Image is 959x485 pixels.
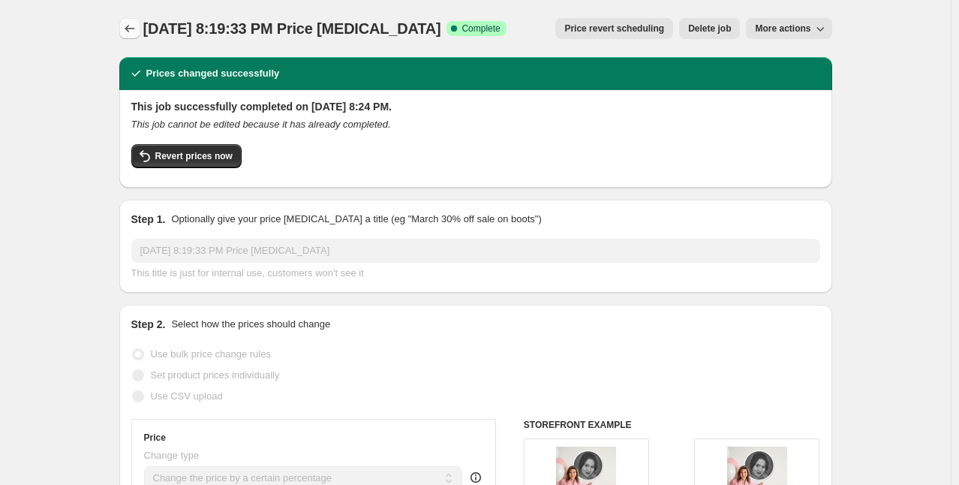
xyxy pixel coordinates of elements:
button: Revert prices now [131,144,242,168]
h6: STOREFRONT EXAMPLE [524,419,820,431]
span: Use CSV upload [151,390,223,402]
h2: This job successfully completed on [DATE] 8:24 PM. [131,99,820,114]
h3: Price [144,432,166,444]
button: Delete job [679,18,740,39]
span: [DATE] 8:19:33 PM Price [MEDICAL_DATA] [143,20,441,37]
span: Delete job [688,23,731,35]
span: Revert prices now [155,150,233,162]
p: Optionally give your price [MEDICAL_DATA] a title (eg "March 30% off sale on boots") [171,212,541,227]
p: Select how the prices should change [171,317,330,332]
span: Price revert scheduling [564,23,664,35]
h2: Prices changed successfully [146,66,280,81]
i: This job cannot be edited because it has already completed. [131,119,391,130]
span: Use bulk price change rules [151,348,271,360]
span: Change type [144,450,200,461]
h2: Step 1. [131,212,166,227]
div: help [468,470,483,485]
button: Price change jobs [119,18,140,39]
span: Complete [461,23,500,35]
span: More actions [755,23,810,35]
button: More actions [746,18,831,39]
span: This title is just for internal use, customers won't see it [131,267,364,279]
input: 30% off holiday sale [131,239,820,263]
button: Price revert scheduling [555,18,673,39]
h2: Step 2. [131,317,166,332]
span: Set product prices individually [151,369,280,381]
